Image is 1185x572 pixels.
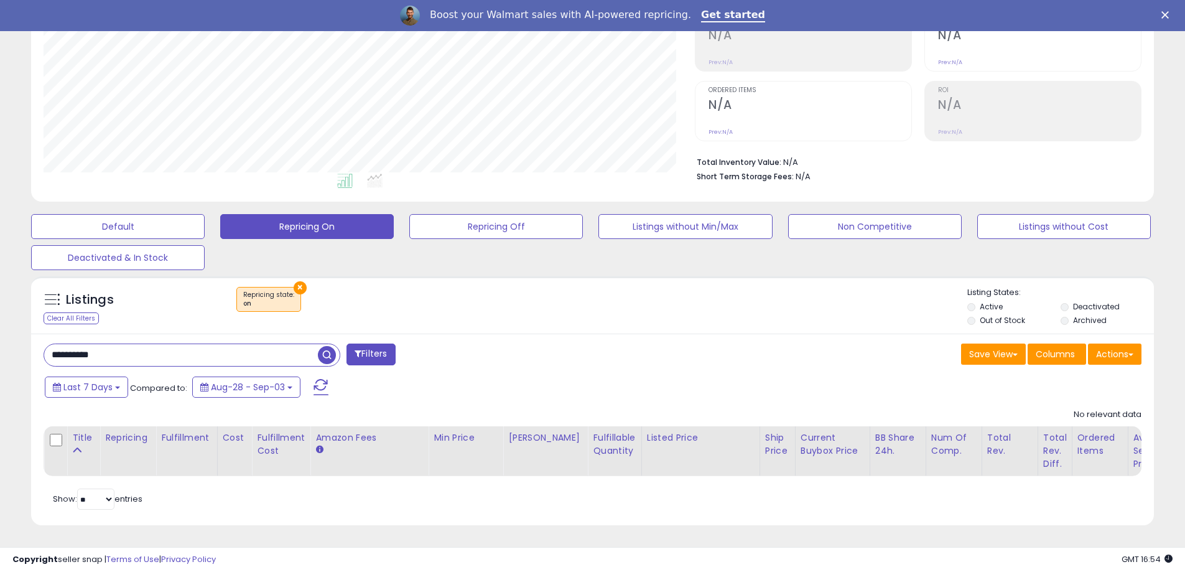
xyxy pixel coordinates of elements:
a: Privacy Policy [161,553,216,565]
span: Last 7 Days [63,381,113,393]
div: Ship Price [765,431,790,457]
div: Fulfillment [161,431,211,444]
h2: N/A [938,98,1141,115]
div: on [243,299,294,308]
span: Show: entries [53,493,142,505]
small: Prev: N/A [709,59,733,66]
div: Total Rev. [987,431,1033,457]
div: seller snap | | [12,554,216,566]
div: Boost your Walmart sales with AI-powered repricing. [430,9,691,21]
small: Prev: N/A [938,59,962,66]
span: 2025-09-11 16:54 GMT [1122,553,1173,565]
div: Num of Comp. [931,431,977,457]
label: Archived [1073,315,1107,326]
img: Profile image for Adrian [400,6,420,26]
div: Amazon Fees [315,431,423,444]
div: Cost [223,431,247,444]
span: Compared to: [130,382,187,394]
button: Columns [1028,344,1086,365]
p: Listing States: [967,287,1154,299]
button: Actions [1088,344,1141,365]
span: ROI [938,87,1141,94]
li: N/A [697,154,1132,169]
button: Repricing On [220,214,394,239]
button: Last 7 Days [45,377,128,398]
div: Clear All Filters [44,312,99,324]
div: Min Price [434,431,498,444]
button: × [294,281,307,294]
small: Prev: N/A [709,128,733,136]
div: Current Buybox Price [801,431,865,457]
h2: N/A [709,98,911,115]
h5: Listings [66,291,114,309]
b: Total Inventory Value: [697,157,781,167]
a: Terms of Use [106,553,159,565]
button: Aug-28 - Sep-03 [192,377,300,398]
div: Total Rev. Diff. [1043,431,1067,471]
button: Default [31,214,205,239]
button: Listings without Min/Max [598,214,772,239]
div: Close [1161,11,1174,19]
div: Title [72,431,95,444]
button: Non Competitive [788,214,962,239]
div: Listed Price [647,431,755,444]
span: Repricing state : [243,290,294,309]
label: Active [980,301,1003,312]
small: Prev: N/A [938,128,962,136]
button: Save View [961,344,1026,365]
div: No relevant data [1074,409,1141,421]
button: Listings without Cost [977,214,1151,239]
strong: Copyright [12,553,58,565]
button: Filters [346,344,395,365]
div: Fulfillable Quantity [593,431,636,457]
div: Ordered Items [1077,431,1123,457]
a: Get started [701,9,765,22]
span: Ordered Items [709,87,911,94]
div: [PERSON_NAME] [508,431,582,444]
label: Deactivated [1073,301,1120,312]
span: N/A [796,171,811,182]
button: Deactivated & In Stock [31,245,205,270]
label: Out of Stock [980,315,1025,326]
h2: N/A [938,28,1141,45]
h2: N/A [709,28,911,45]
div: BB Share 24h. [875,431,921,457]
div: Avg Selling Price [1133,431,1179,471]
small: Amazon Fees. [315,444,323,456]
div: Repricing [105,431,151,444]
button: Repricing Off [409,214,583,239]
span: Columns [1036,348,1075,360]
b: Short Term Storage Fees: [697,171,794,182]
span: Aug-28 - Sep-03 [211,381,285,393]
div: Fulfillment Cost [257,431,305,457]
